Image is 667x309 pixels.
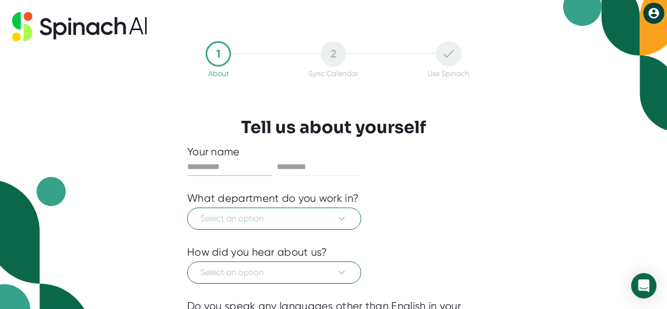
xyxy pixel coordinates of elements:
button: Select an option [187,261,361,284]
button: Select an option [187,208,361,230]
div: 1 [206,41,231,67]
div: Use Spinach [428,69,469,78]
div: How did you hear about us? [187,246,327,259]
div: 2 [321,41,346,67]
div: Open Intercom Messenger [631,273,656,298]
div: What department do you work in? [187,192,359,205]
div: Your name [187,145,480,158]
div: Sync Calendar [308,69,358,78]
span: Select an option [200,212,348,225]
div: About [208,69,229,78]
span: Select an option [200,266,348,279]
h3: Tell us about yourself [241,117,426,137]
